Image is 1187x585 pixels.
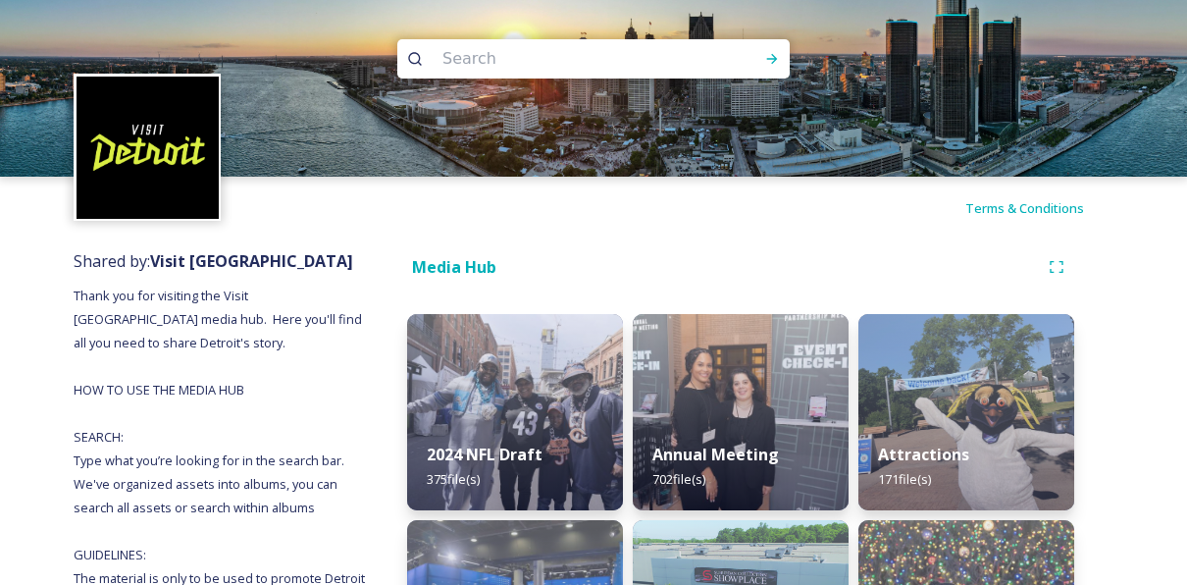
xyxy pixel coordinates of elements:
[77,77,219,219] img: VISIT%20DETROIT%20LOGO%20-%20BLACK%20BACKGROUND.png
[412,256,496,278] strong: Media Hub
[652,470,705,488] span: 702 file(s)
[74,250,353,272] span: Shared by:
[427,444,542,465] strong: 2024 NFL Draft
[427,470,480,488] span: 375 file(s)
[407,314,623,510] img: 1cf80b3c-b923-464a-9465-a021a0fe5627.jpg
[652,444,779,465] strong: Annual Meeting
[858,314,1074,510] img: b41b5269-79c1-44fe-8f0b-cab865b206ff.jpg
[150,250,353,272] strong: Visit [GEOGRAPHIC_DATA]
[633,314,849,510] img: 8c0cc7c4-d0ac-4b2f-930c-c1f64b82d302.jpg
[433,37,701,80] input: Search
[878,470,931,488] span: 171 file(s)
[965,199,1084,217] span: Terms & Conditions
[965,196,1113,220] a: Terms & Conditions
[878,444,969,465] strong: Attractions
